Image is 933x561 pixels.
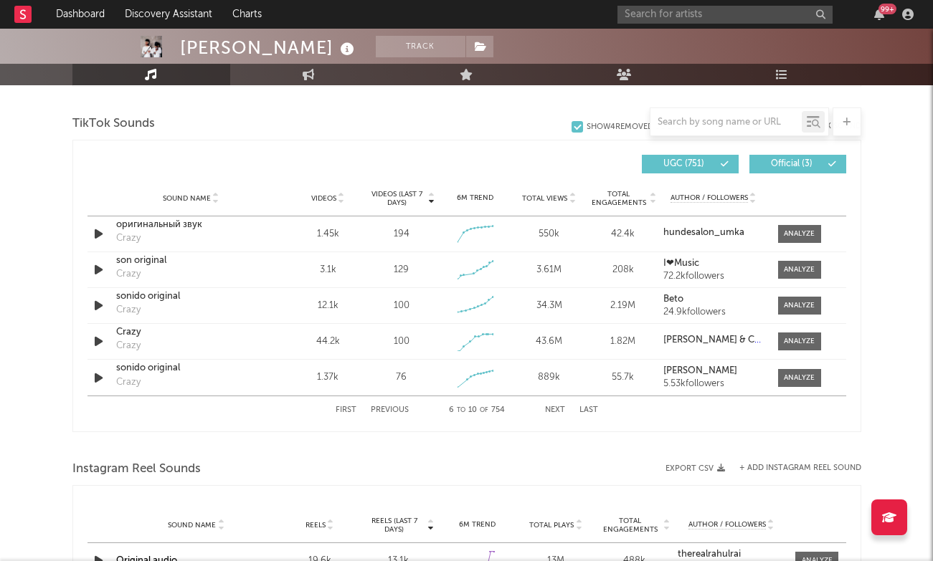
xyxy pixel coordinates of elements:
[663,259,763,269] a: I❤Music
[725,464,861,472] div: + Add Instagram Reel Sound
[394,299,409,313] div: 100
[516,227,582,241] div: 550k
[394,263,409,277] div: 129
[394,335,409,349] div: 100
[663,272,763,282] div: 72.2k followers
[579,406,598,414] button: Last
[295,299,361,313] div: 12.1k
[295,370,361,385] div: 1.37k
[678,550,741,559] strong: therealrahulrai
[878,4,896,14] div: 99 +
[116,267,141,282] div: Crazy
[874,9,884,20] button: 99+
[663,294,763,305] a: Beto
[599,517,662,534] span: Total Engagements
[516,263,582,277] div: 3.61M
[739,464,861,472] button: + Add Instagram Reel Sound
[663,228,763,238] a: hundesalon_umka
[116,325,266,340] a: Crazy
[522,194,567,203] span: Total Views
[663,228,744,237] strong: hundesalon_umka
[457,407,465,413] span: to
[516,299,582,313] div: 34.3M
[116,218,266,232] a: оригинальный звук
[368,190,426,207] span: Videos (last 7 days)
[678,550,785,560] a: therealrahulrai
[394,227,409,241] div: 194
[545,406,565,414] button: Next
[671,193,748,203] span: Author / Followers
[376,36,465,57] button: Track
[116,289,266,304] a: sonido original
[371,406,409,414] button: Previous
[116,361,266,375] a: sonido original
[663,366,737,375] strong: [PERSON_NAME]
[116,303,141,317] div: Crazy
[311,194,336,203] span: Videos
[116,375,141,390] div: Crazy
[666,464,725,473] button: Export CSV
[589,190,648,207] span: Total Engagements
[116,339,141,353] div: Crazy
[163,194,211,203] span: Sound Name
[336,406,356,414] button: First
[650,117,802,128] input: Search by song name or URL
[295,263,361,277] div: 3.1k
[589,335,656,349] div: 1.82M
[663,335,878,345] strong: [PERSON_NAME] & CeeLo Green & Danger Mouse
[442,519,513,530] div: 6M Trend
[516,370,582,385] div: 889k
[529,521,574,529] span: Total Plays
[759,160,825,168] span: Official ( 3 )
[516,335,582,349] div: 43.6M
[295,227,361,241] div: 1.45k
[442,193,508,203] div: 6M Trend
[663,379,763,389] div: 5.53k followers
[396,370,407,385] div: 76
[180,36,358,59] div: [PERSON_NAME]
[116,231,141,246] div: Crazy
[663,259,699,268] strong: I❤Music
[617,6,833,24] input: Search for artists
[480,407,488,413] span: of
[589,263,656,277] div: 208k
[663,294,683,304] strong: Beto
[589,370,656,385] div: 55.7k
[306,521,326,529] span: Reels
[651,160,717,168] span: UGC ( 751 )
[589,227,656,241] div: 42.4k
[688,520,766,529] span: Author / Followers
[642,155,739,173] button: UGC(751)
[295,335,361,349] div: 44.2k
[663,335,763,345] a: [PERSON_NAME] & CeeLo Green & Danger Mouse
[663,307,763,317] div: 24.9k followers
[589,299,656,313] div: 2.19M
[168,521,216,529] span: Sound Name
[437,402,516,419] div: 6 10 754
[72,461,201,478] span: Instagram Reel Sounds
[116,254,266,268] a: son original
[749,155,846,173] button: Official(3)
[363,517,426,534] span: Reels (last 7 days)
[663,366,763,376] a: [PERSON_NAME]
